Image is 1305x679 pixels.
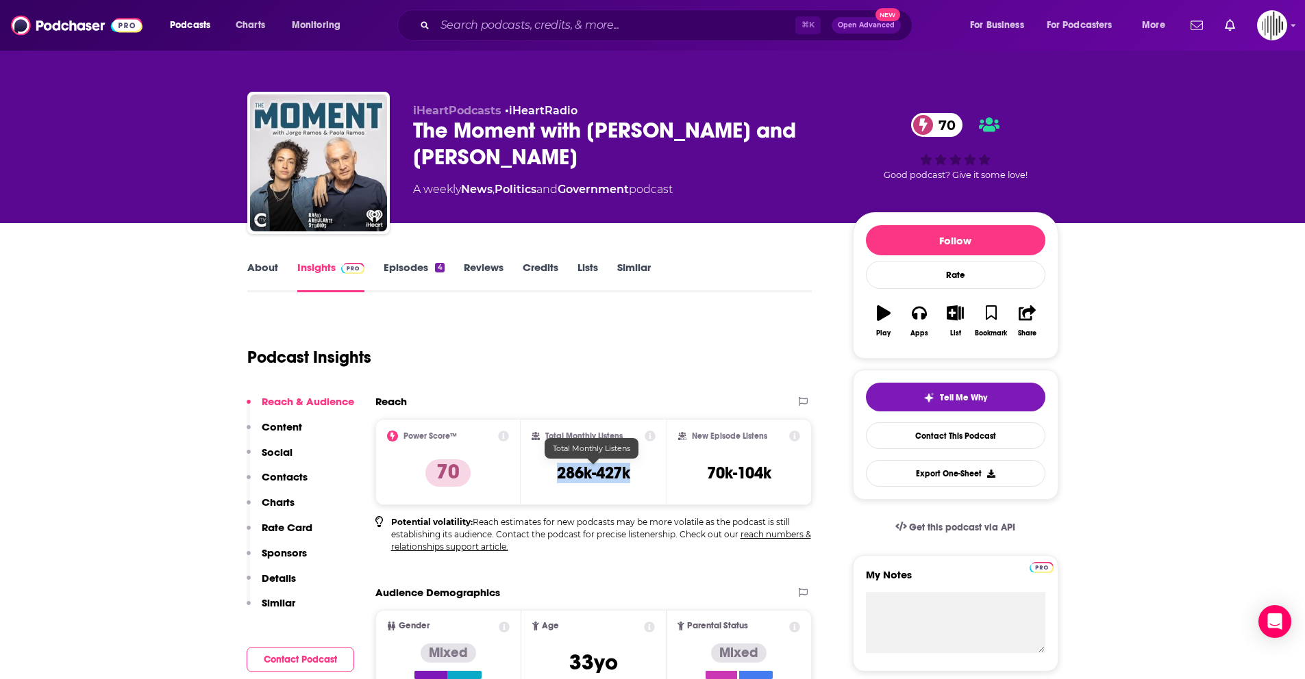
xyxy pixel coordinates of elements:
div: Apps [910,329,928,337]
h2: Power Score™ [403,431,457,441]
img: Podchaser - Follow, Share and Rate Podcasts [11,12,142,38]
span: Age [542,622,559,630]
img: User Profile [1257,10,1287,40]
img: Podchaser Pro [1030,562,1054,573]
span: ⌘ K [795,16,821,34]
span: Tell Me Why [940,392,987,403]
a: Reviews [464,261,504,292]
span: iHeartPodcasts [413,104,501,117]
a: Show notifications dropdown [1185,14,1208,37]
button: Play [866,296,902,346]
p: Reach estimates for new podcasts may be more volatile as the podcast is still establishing its au... [391,516,812,553]
img: The Moment with Jorge Ramos and Paola Ramos [250,94,387,231]
p: Similar [262,596,295,609]
p: Reach & Audience [262,395,354,408]
h2: Reach [375,395,407,408]
button: Follow [866,225,1045,255]
a: InsightsPodchaser Pro [297,261,365,292]
button: open menu [160,14,228,36]
div: Mixed [421,643,476,663]
button: Bookmark [973,296,1009,346]
a: Lists [577,261,598,292]
p: Details [262,572,296,585]
p: Contacts [262,470,308,483]
span: , [493,183,495,196]
p: Rate Card [262,521,312,534]
button: open menu [1038,14,1132,36]
button: Contacts [247,470,308,496]
span: 33 yo [569,649,618,676]
span: Good podcast? Give it some love! [884,170,1028,180]
span: New [875,8,900,21]
button: Rate Card [247,521,312,546]
div: A weekly podcast [413,181,673,198]
div: Play [876,329,891,337]
p: Sponsors [262,546,307,559]
p: 70 [425,459,471,487]
button: Social [247,446,293,471]
a: reach numbers & relationships support article. [391,529,811,552]
a: Politics [495,183,536,196]
label: My Notes [866,568,1045,592]
button: open menu [960,14,1041,36]
p: Social [262,446,293,459]
div: Search podcasts, credits, & more... [410,10,925,41]
span: For Podcasters [1047,16,1113,35]
button: Apps [902,296,937,346]
img: tell me why sparkle [923,392,934,403]
button: Share [1009,296,1045,346]
span: For Business [970,16,1024,35]
a: iHeartRadio [509,104,577,117]
button: List [937,296,973,346]
button: Reach & Audience [247,395,354,420]
span: Total Monthly Listens [553,444,630,453]
button: Show profile menu [1257,10,1287,40]
img: Podchaser Pro [341,263,365,274]
span: and [536,183,558,196]
a: About [247,261,278,292]
b: Potential volatility: [391,517,473,527]
span: Charts [236,16,265,35]
a: News [461,183,493,196]
span: 70 [925,113,962,137]
a: 70 [911,113,962,137]
h2: New Episode Listens [692,431,767,441]
button: Content [247,420,302,446]
div: 70Good podcast? Give it some love! [853,104,1058,189]
input: Search podcasts, credits, & more... [435,14,795,36]
span: More [1142,16,1165,35]
span: Monitoring [292,16,340,35]
button: Open AdvancedNew [832,17,901,34]
a: Charts [227,14,273,36]
div: 4 [435,263,444,272]
div: Rate [866,261,1045,289]
div: List [950,329,961,337]
h3: 70k-104k [707,463,771,483]
a: Pro website [1030,560,1054,573]
button: open menu [282,14,358,36]
p: Charts [262,496,295,509]
h1: Podcast Insights [247,347,371,368]
h2: Total Monthly Listens [545,431,623,441]
div: Share [1018,329,1036,337]
button: Details [247,572,296,597]
a: Government [558,183,629,196]
span: • [505,104,577,117]
button: tell me why sparkleTell Me Why [866,383,1045,411]
a: Show notifications dropdown [1219,14,1241,37]
button: Contact Podcast [247,647,354,672]
button: open menu [1132,14,1182,36]
a: Credits [523,261,558,292]
button: Similar [247,596,295,622]
p: Content [262,420,302,433]
button: Export One-Sheet [866,460,1045,487]
span: Gender [399,622,430,630]
div: Open Intercom Messenger [1258,605,1291,638]
span: Get this podcast via API [909,522,1015,533]
a: Episodes4 [384,261,444,292]
div: Bookmark [975,329,1007,337]
h2: Audience Demographics [375,586,500,599]
a: Get this podcast via API [884,511,1027,544]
